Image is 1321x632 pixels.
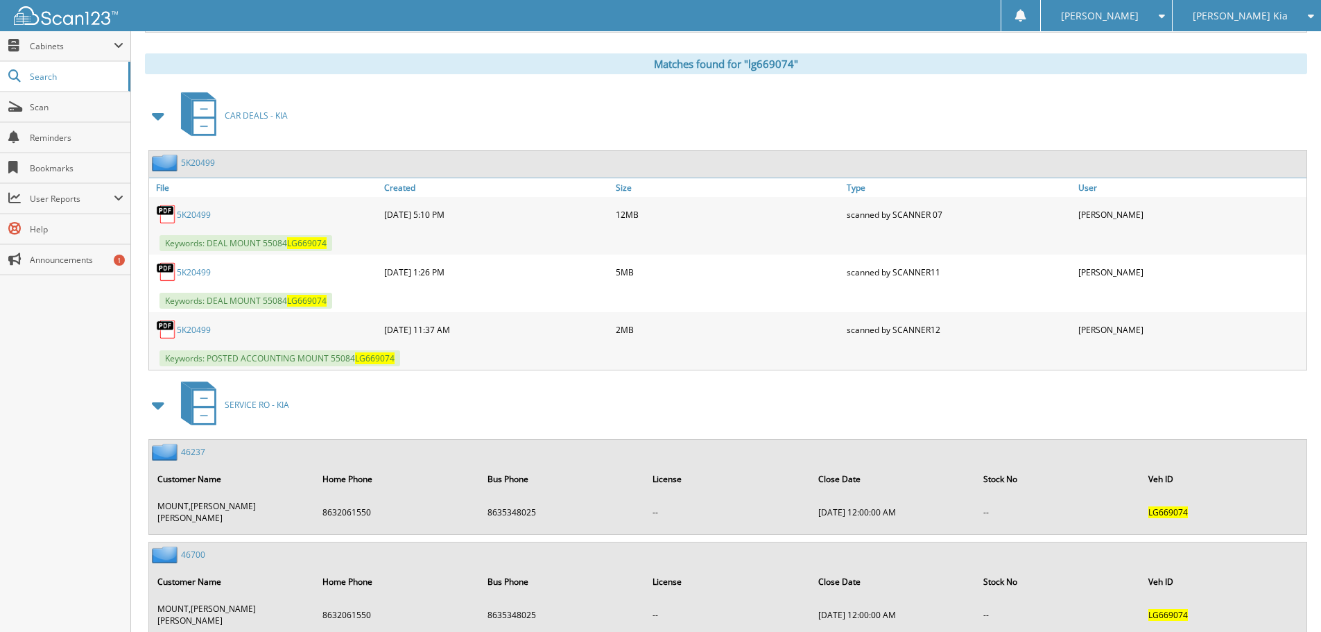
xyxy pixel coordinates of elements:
[976,465,1140,493] th: Stock No
[612,316,844,343] div: 2MB
[811,465,975,493] th: Close Date
[1075,178,1306,197] a: User
[156,204,177,225] img: PDF.png
[1148,609,1188,621] span: LG669074
[156,262,177,282] img: PDF.png
[381,316,612,343] div: [DATE] 11:37 AM
[811,495,975,529] td: [DATE] 12:00:00 AM
[30,101,123,113] span: Scan
[149,178,381,197] a: File
[30,223,123,235] span: Help
[316,495,479,529] td: 8632061550
[1075,316,1306,343] div: [PERSON_NAME]
[1193,12,1288,20] span: [PERSON_NAME] Kia
[646,495,809,529] td: --
[1141,567,1305,596] th: Veh ID
[30,40,114,52] span: Cabinets
[150,567,314,596] th: Customer Name
[976,495,1140,529] td: --
[173,88,288,143] a: CAR DEALS - KIA
[30,193,114,205] span: User Reports
[646,567,809,596] th: License
[843,178,1075,197] a: Type
[287,237,327,249] span: LG669074
[177,209,211,221] a: 5K20499
[30,254,123,266] span: Announcements
[811,567,975,596] th: Close Date
[156,319,177,340] img: PDF.png
[225,399,289,411] span: SERVICE RO - KIA
[481,567,644,596] th: Bus Phone
[481,597,644,632] td: 8635348025
[181,549,205,561] a: 46700
[381,178,612,197] a: Created
[152,154,181,171] img: folder2.png
[1075,258,1306,286] div: [PERSON_NAME]
[1061,12,1139,20] span: [PERSON_NAME]
[381,258,612,286] div: [DATE] 1:26 PM
[976,567,1140,596] th: Stock No
[114,255,125,266] div: 1
[316,465,479,493] th: Home Phone
[843,258,1075,286] div: scanned by SCANNER11
[612,178,844,197] a: Size
[646,465,809,493] th: License
[181,157,215,169] a: 5K20499
[355,352,395,364] span: LG669074
[145,53,1307,74] div: Matches found for "lg669074"
[150,495,314,529] td: MOUNT,[PERSON_NAME] [PERSON_NAME]
[150,465,314,493] th: Customer Name
[30,132,123,144] span: Reminders
[159,350,400,366] span: Keywords: POSTED ACCOUNTING MOUNT 55084
[181,446,205,458] a: 46237
[173,377,289,432] a: SERVICE RO - KIA
[30,71,121,83] span: Search
[612,200,844,228] div: 12MB
[481,495,644,529] td: 8635348025
[976,597,1140,632] td: --
[30,162,123,174] span: Bookmarks
[1141,465,1305,493] th: Veh ID
[316,567,479,596] th: Home Phone
[152,443,181,461] img: folder2.png
[381,200,612,228] div: [DATE] 5:10 PM
[177,324,211,336] a: 5K20499
[287,295,327,307] span: LG669074
[612,258,844,286] div: 5MB
[316,597,479,632] td: 8632061550
[811,597,975,632] td: [DATE] 12:00:00 AM
[1075,200,1306,228] div: [PERSON_NAME]
[1148,506,1188,518] span: LG669074
[14,6,118,25] img: scan123-logo-white.svg
[152,546,181,563] img: folder2.png
[843,200,1075,228] div: scanned by SCANNER 07
[177,266,211,278] a: 5K20499
[159,293,332,309] span: Keywords: DEAL MOUNT 55084
[150,597,314,632] td: MOUNT,[PERSON_NAME] [PERSON_NAME]
[225,110,288,121] span: CAR DEALS - KIA
[843,316,1075,343] div: scanned by SCANNER12
[159,235,332,251] span: Keywords: DEAL MOUNT 55084
[646,597,809,632] td: --
[481,465,644,493] th: Bus Phone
